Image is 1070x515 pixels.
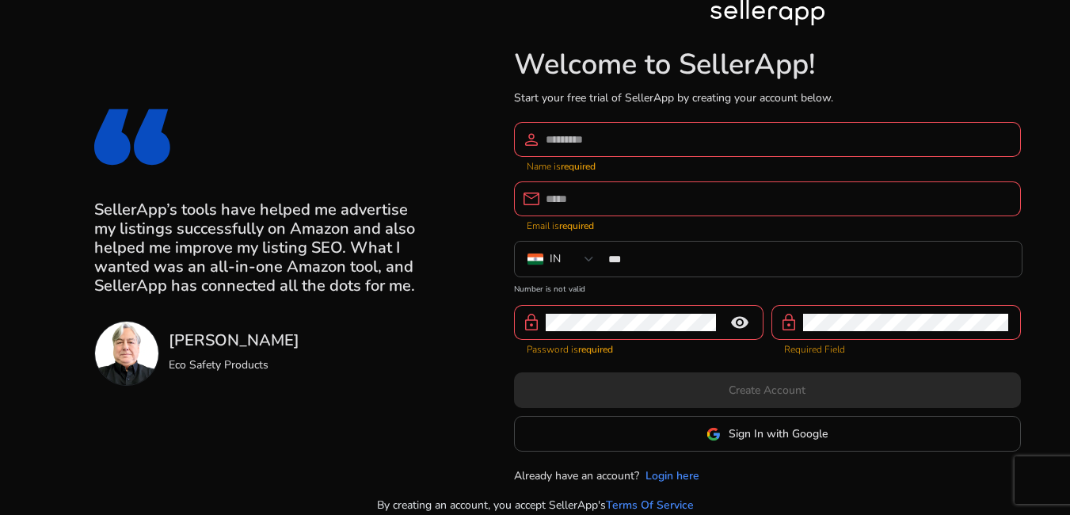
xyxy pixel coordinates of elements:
[514,467,639,484] p: Already have an account?
[784,340,1008,357] mat-error: Required Field
[522,130,541,149] span: person
[94,200,432,296] h3: SellerApp’s tools have helped me advertise my listings successfully on Amazon and also helped me ...
[522,313,541,332] span: lock
[645,467,699,484] a: Login here
[169,331,299,350] h3: [PERSON_NAME]
[559,219,594,232] strong: required
[561,160,596,173] strong: required
[514,48,1021,82] h1: Welcome to SellerApp!
[522,189,541,208] span: email
[550,250,561,268] div: IN
[514,90,1021,106] p: Start your free trial of SellerApp by creating your account below.
[169,357,299,373] p: Eco Safety Products
[721,313,759,332] mat-icon: remove_red_eye
[514,416,1021,452] button: Sign In with Google
[514,279,1021,296] mat-error: Number is not valid
[606,497,694,513] a: Terms Of Service
[779,313,798,332] span: lock
[578,343,613,356] strong: required
[527,216,1008,233] mat-error: Email is
[527,340,751,357] mat-error: Password is
[729,425,828,442] span: Sign In with Google
[706,427,721,441] img: google-logo.svg
[527,157,1008,174] mat-error: Name is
